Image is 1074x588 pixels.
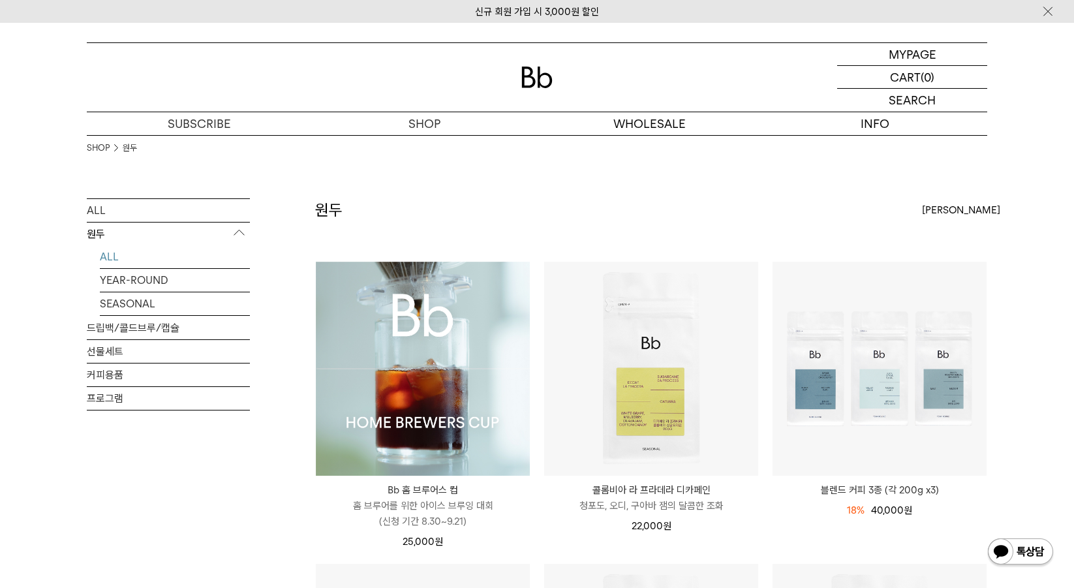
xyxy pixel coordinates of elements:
p: 원두 [87,223,250,246]
a: SHOP [312,112,537,135]
a: MYPAGE [837,43,987,66]
div: 18% [847,503,865,518]
a: SHOP [87,142,110,155]
span: 원 [904,504,912,516]
a: 커피용품 [87,364,250,386]
span: 원 [435,536,443,548]
a: 프로그램 [87,387,250,410]
a: ALL [100,245,250,268]
a: YEAR-ROUND [100,269,250,292]
p: WHOLESALE [537,112,762,135]
img: 로고 [521,67,553,88]
p: 홈 브루어를 위한 아이스 브루잉 대회 (신청 기간 8.30~9.21) [316,498,530,529]
img: 콜롬비아 라 프라데라 디카페인 [544,262,758,476]
span: 22,000 [632,520,671,532]
span: 원 [663,520,671,532]
h2: 원두 [315,199,343,221]
img: 카카오톡 채널 1:1 채팅 버튼 [987,537,1054,568]
p: 콜롬비아 라 프라데라 디카페인 [544,482,758,498]
a: 원두 [123,142,137,155]
a: SEASONAL [100,292,250,315]
a: SUBSCRIBE [87,112,312,135]
p: CART [890,66,921,88]
a: ALL [87,199,250,222]
a: Bb 홈 브루어스 컵 [316,262,530,476]
a: Bb 홈 브루어스 컵 홈 브루어를 위한 아이스 브루잉 대회(신청 기간 8.30~9.21) [316,482,530,529]
a: 선물세트 [87,340,250,363]
p: Bb 홈 브루어스 컵 [316,482,530,498]
p: MYPAGE [889,43,936,65]
a: 신규 회원 가입 시 3,000원 할인 [475,6,599,18]
span: 25,000 [403,536,443,548]
a: CART (0) [837,66,987,89]
a: 콜롬비아 라 프라데라 디카페인 청포도, 오디, 구아바 잼의 달콤한 조화 [544,482,758,514]
img: 1000001223_add2_021.jpg [316,262,530,476]
a: 드립백/콜드브루/캡슐 [87,317,250,339]
span: [PERSON_NAME] [922,202,1000,218]
img: 블렌드 커피 3종 (각 200g x3) [773,262,987,476]
p: 청포도, 오디, 구아바 잼의 달콤한 조화 [544,498,758,514]
p: (0) [921,66,934,88]
span: 40,000 [871,504,912,516]
p: INFO [762,112,987,135]
p: SEARCH [889,89,936,112]
a: 블렌드 커피 3종 (각 200g x3) [773,482,987,498]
